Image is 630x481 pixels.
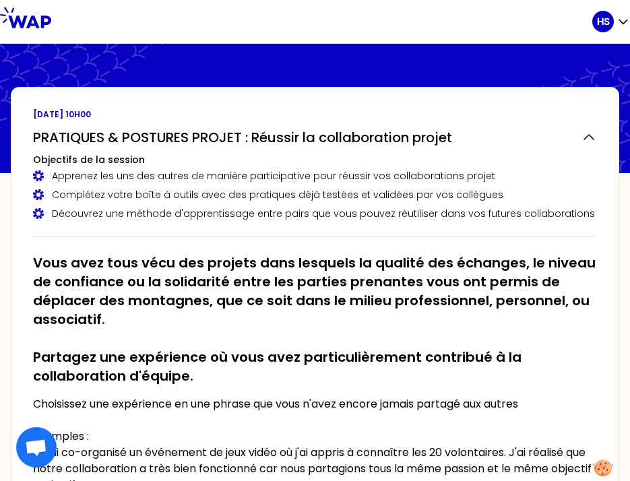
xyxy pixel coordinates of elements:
h3: Objectifs de la session [33,153,597,166]
button: HS [592,11,630,32]
h2: PRATIQUES & POSTURES PROJET : Réussir la collaboration projet [33,128,452,147]
div: Découvrez une méthode d'apprentissage entre pairs que vous pouvez réutiliser dans vos futures col... [33,207,597,220]
div: Apprenez les uns des autres de manière participative pour réussir vos collaborations projet [33,169,597,183]
p: [DATE] 10h00 [33,109,597,120]
div: Ouvrir le chat [16,427,57,468]
div: Complétez votre boîte à outils avec des pratiques déjà testées et validées par vos collègues [33,188,597,201]
h2: Vous avez tous vécu des projets dans lesquels la qualité des échanges, le niveau de confiance ou ... [33,253,597,385]
p: HS [597,15,610,28]
button: PRATIQUES & POSTURES PROJET : Réussir la collaboration projet [33,128,597,147]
